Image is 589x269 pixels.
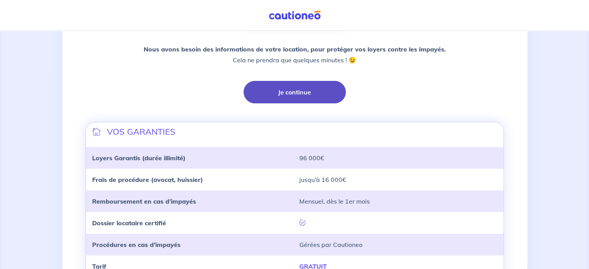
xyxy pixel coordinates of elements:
img: Cautioneo [266,10,324,20]
button: Je continue [244,81,346,103]
strong: Procédures en cas d’impayés [92,241,180,248]
strong: Dossier locataire certifié [92,219,166,227]
p: jusqu’à 16 000€ [299,175,497,184]
p: 96 000€ [299,153,497,163]
p: VOS GARANTIES [107,125,175,138]
strong: Frais de procédure (avocat, huissier) [92,176,203,183]
strong: Nous avons besoin des informations de votre location, pour protéger vos loyers contre les impayés. [144,45,446,53]
strong: Loyers Garantis (durée illimité) [92,154,185,162]
p: Mensuel, dès le 1er mois [299,197,497,206]
p: Cela ne prendra que quelques minutes ! 😉 [144,44,446,65]
strong: Remboursement en cas d’impayés [92,197,196,205]
p: Gérées par Cautioneo [299,240,497,249]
